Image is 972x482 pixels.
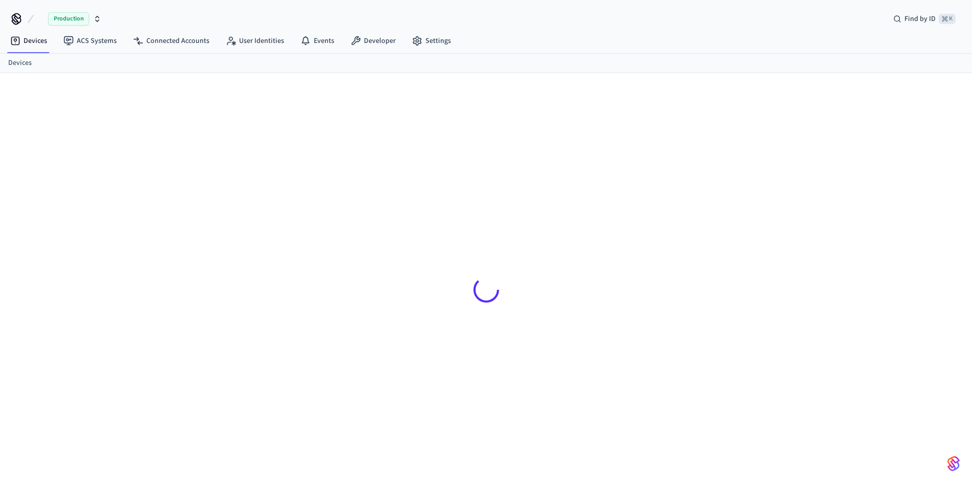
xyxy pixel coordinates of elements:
span: Find by ID [904,14,936,24]
a: Devices [8,58,32,68]
a: ACS Systems [55,32,125,50]
a: Devices [2,32,55,50]
div: Find by ID⌘ K [885,10,964,28]
img: SeamLogoGradient.69752ec5.svg [947,455,960,472]
span: ⌘ K [939,14,956,24]
a: Settings [404,32,459,50]
a: Events [292,32,342,50]
a: User Identities [218,32,292,50]
a: Connected Accounts [125,32,218,50]
a: Developer [342,32,404,50]
span: Production [48,12,89,26]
